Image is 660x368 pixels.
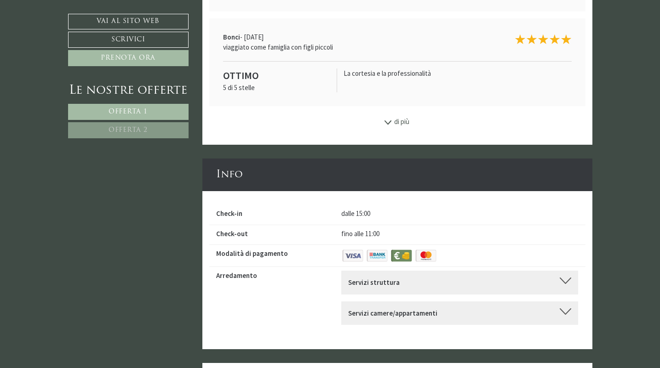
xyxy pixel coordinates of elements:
[158,7,205,22] div: mercoledì
[216,249,288,258] label: Modalità di pagamento
[216,209,242,218] label: Check-in
[129,53,356,109] div: [PERSON_NAME], grazie per l'offerta che ho ricevuto solo [DATE]. Mi confronto con il resto della ...
[202,113,592,130] div: di più
[334,209,585,218] div: dalle 15:00
[133,101,349,107] small: 08:25
[414,249,437,263] img: Maestro
[7,24,126,51] div: Buon giorno, come possiamo aiutarla?
[390,249,413,263] img: Contanti
[202,159,592,191] div: Info
[68,32,189,48] a: Scrivici
[216,32,458,52] div: - [DATE]
[109,127,148,134] span: Offerta 2
[14,26,122,33] div: Montis – Active Nature Spa
[334,229,585,238] div: fino alle 11:00
[68,50,189,66] a: Prenota ora
[348,278,400,287] b: Servizi struttura
[68,82,189,99] div: Le nostre offerte
[348,309,437,317] b: Servizi camere/appartamenti
[223,42,451,52] div: viaggiato come famiglia con figli piccoli
[341,249,364,263] img: Visa
[223,68,330,83] div: Ottimo
[312,242,363,258] button: Invia
[223,33,240,41] strong: Bonci
[366,249,389,263] img: Bonifico bancario
[133,55,349,62] div: Lei
[216,271,257,280] label: Arredamento
[216,229,248,238] label: Check-out
[216,68,337,93] div: 5 di 5 stelle
[109,108,148,115] span: Offerta 1
[68,14,189,29] a: Vai al sito web
[14,43,122,49] small: 08:23
[337,68,578,93] div: La cortesia e la professionalità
